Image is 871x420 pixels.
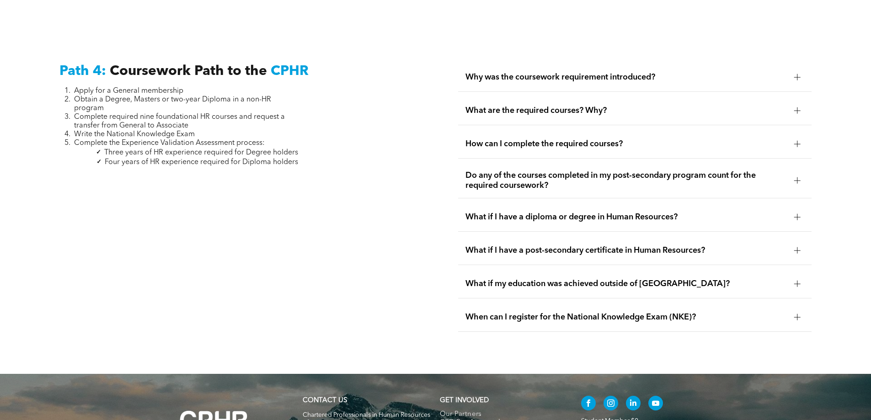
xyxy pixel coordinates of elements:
[465,72,787,82] span: Why was the coursework requirement introduced?
[465,245,787,255] span: What if I have a post-secondary certificate in Human Resources?
[465,212,787,222] span: What if I have a diploma or degree in Human Resources?
[104,149,298,156] span: Three years of HR experience required for Degree holders
[440,410,562,419] a: Our Partners
[74,113,285,129] span: Complete required nine foundational HR courses and request a transfer from General to Associate
[465,170,787,191] span: Do any of the courses completed in my post-secondary program count for the required coursework?
[604,396,618,413] a: instagram
[581,396,596,413] a: facebook
[74,87,183,95] span: Apply for a General membership
[74,96,271,112] span: Obtain a Degree, Masters or two-year Diploma in a non-HR program
[271,64,309,78] span: CPHR
[59,64,106,78] span: Path 4:
[440,397,489,404] span: GET INVOLVED
[303,397,347,404] a: CONTACT US
[626,396,641,413] a: linkedin
[74,131,195,138] span: Write the National Knowledge Exam
[465,139,787,149] span: How can I complete the required courses?
[110,64,267,78] span: Coursework Path to the
[74,139,265,147] span: Complete the Experience Validation Assessment process:
[465,106,787,116] span: What are the required courses? Why?
[465,312,787,322] span: When can I register for the National Knowledge Exam (NKE)?
[465,279,787,289] span: What if my education was achieved outside of [GEOGRAPHIC_DATA]?
[648,396,663,413] a: youtube
[105,159,298,166] span: Four years of HR experience required for Diploma holders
